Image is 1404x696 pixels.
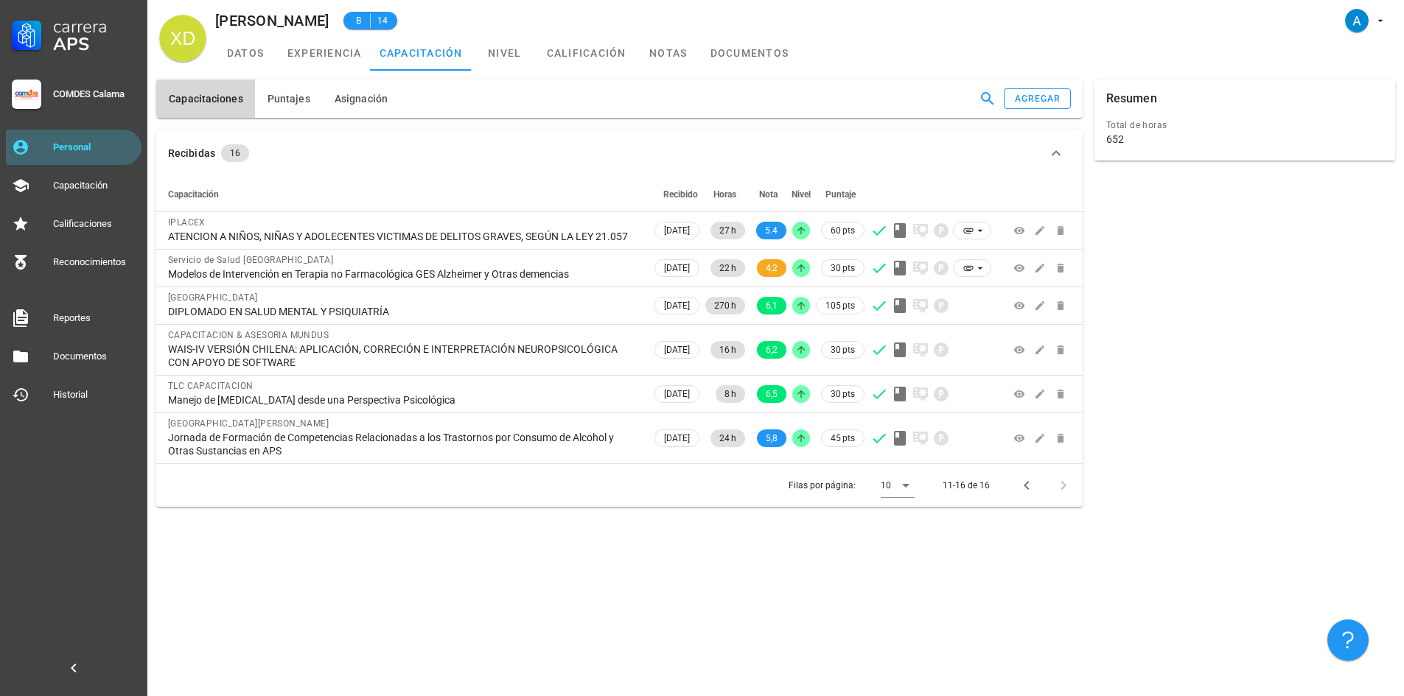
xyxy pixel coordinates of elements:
[724,385,736,403] span: 8 h
[825,298,855,313] span: 105 pts
[168,381,253,391] span: TLC CAPACITACION
[334,93,388,105] span: Asignación
[664,260,690,276] span: [DATE]
[6,168,142,203] a: Capacitación
[831,387,855,401] span: 30 pts
[168,305,640,318] div: DIPLOMADO EN SALUD MENTAL Y PSIQUIATRÍA
[813,177,867,212] th: Puntaje
[168,255,333,265] span: Servicio de Salud [GEOGRAPHIC_DATA]
[766,259,778,277] span: 4,2
[168,431,640,457] div: Jornada de Formación de Competencias Relacionadas a los Trastornos por Consumo de Alcohol y Otras...
[748,177,789,212] th: Nota
[881,479,891,492] div: 10
[766,385,778,403] span: 6,5
[53,218,136,230] div: Calificaciones
[168,145,215,161] div: Recibidas
[168,230,640,243] div: ATENCION A NIÑOS, NIÑAS Y ADOLECENTES VICTIMAS DE DELITOS GRAVES, SEGÚN LA LEY 21.057
[664,298,690,314] span: [DATE]
[713,189,736,200] span: Horas
[212,35,279,71] a: datos
[664,430,690,446] span: [DATE]
[652,177,702,212] th: Recibido
[664,342,690,358] span: [DATE]
[766,429,778,447] span: 5,8
[267,93,310,105] span: Puntajes
[1014,94,1061,104] div: agregar
[831,431,855,446] span: 45 pts
[881,474,915,497] div: 10Filas por página:
[831,261,855,275] span: 30 pts
[53,389,136,401] div: Historial
[1004,88,1070,109] button: agregar
[168,93,243,105] span: Capacitaciones
[663,189,698,200] span: Recibido
[1106,80,1157,118] div: Resumen
[170,15,196,62] span: XD
[766,341,778,359] span: 6,2
[53,141,136,153] div: Personal
[168,342,640,369] div: WAIS-IV VERSIÓN CHILENA: APLICACIÓN, CORRECIÓN E INTERPRETACIÓN NEUROPSICOLÓGICA CON APOYO DE SOF...
[377,13,388,28] span: 14
[766,297,778,314] span: 6,1
[168,267,640,281] div: Modelos de Intervención en Terapia no Farmacológica GES Alzheimer y Otras demencias
[719,222,736,239] span: 27 h
[53,180,136,191] div: Capacitación
[759,189,778,200] span: Nota
[156,130,1083,177] button: Recibidas 16
[472,35,538,71] a: nivel
[1345,9,1369,32] div: avatar
[156,80,255,118] button: Capacitaciones
[168,393,640,407] div: Manejo de [MEDICAL_DATA] desde una Perspectiva Psicológica
[230,144,240,162] span: 16
[371,35,472,71] a: capacitación
[765,222,778,239] span: 5.4
[159,15,206,62] div: avatar
[719,259,736,277] span: 22 h
[6,245,142,280] a: Reconocimientos
[168,292,258,303] span: [GEOGRAPHIC_DATA]
[6,339,142,374] a: Documentos
[53,88,136,100] div: COMDES Calama
[168,189,219,200] span: Capacitación
[53,351,136,362] div: Documentos
[53,35,136,53] div: APS
[6,377,142,412] a: Historial
[53,312,136,324] div: Reportes
[719,341,736,359] span: 16 h
[279,35,371,71] a: experiencia
[635,35,702,71] a: notas
[664,386,690,402] span: [DATE]
[322,80,399,118] button: Asignación
[1106,118,1383,133] div: Total de horas
[215,13,329,29] div: [PERSON_NAME]
[714,297,736,314] span: 270 h
[53,18,136,35] div: Carrera
[719,429,736,447] span: 24 h
[831,342,855,357] span: 30 pts
[53,256,136,268] div: Reconocimientos
[538,35,635,71] a: calificación
[255,80,322,118] button: Puntajes
[702,177,748,212] th: Horas
[168,217,206,228] span: IPLACEX
[792,189,811,200] span: Nivel
[168,330,329,340] span: CAPACITACION & ASESORIA MUNDUS
[664,222,690,239] span: [DATE]
[6,206,142,242] a: Calificaciones
[1106,133,1124,146] div: 652
[831,223,855,238] span: 60 pts
[6,300,142,336] a: Reportes
[6,130,142,165] a: Personal
[1013,472,1040,499] button: Página anterior
[943,479,990,492] div: 11-16 de 16
[789,464,915,507] div: Filas por página:
[352,13,364,28] span: B
[825,189,856,200] span: Puntaje
[789,177,813,212] th: Nivel
[156,177,652,212] th: Capacitación
[168,418,329,429] span: [GEOGRAPHIC_DATA][PERSON_NAME]
[702,35,798,71] a: documentos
